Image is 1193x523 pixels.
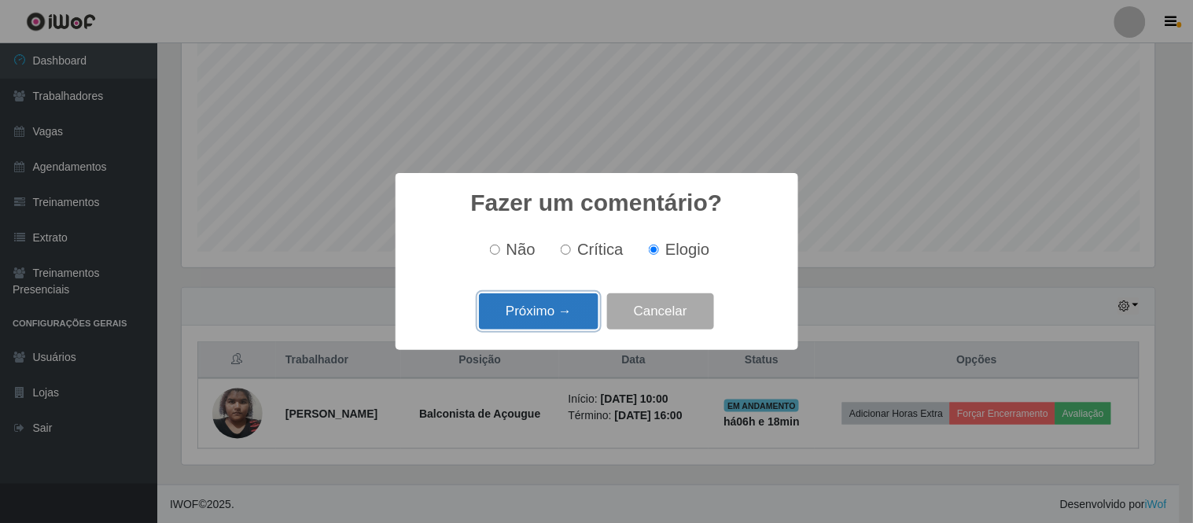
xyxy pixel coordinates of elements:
[577,241,624,258] span: Crítica
[561,245,571,255] input: Crítica
[479,293,598,330] button: Próximo →
[470,189,722,217] h2: Fazer um comentário?
[649,245,659,255] input: Elogio
[665,241,709,258] span: Elogio
[506,241,536,258] span: Não
[607,293,714,330] button: Cancelar
[490,245,500,255] input: Não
